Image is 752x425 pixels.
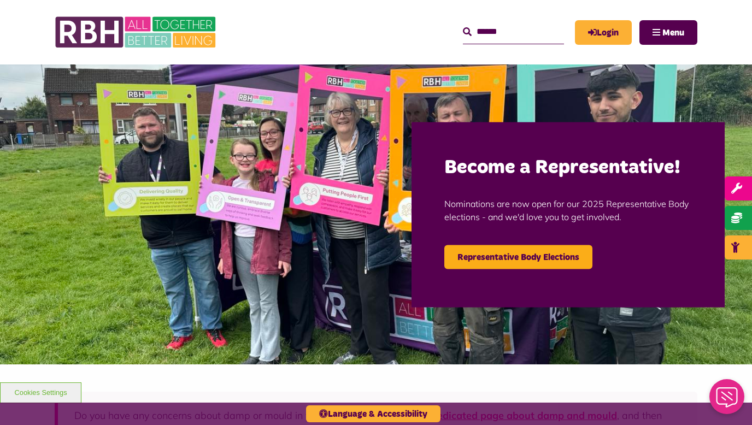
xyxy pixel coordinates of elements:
[444,245,592,269] a: Representative Body Elections
[306,405,440,422] button: Language & Accessibility
[639,20,697,45] button: Navigation
[703,376,752,425] iframe: Netcall Web Assistant for live chat
[444,155,692,180] h2: Become a Representative!
[575,20,632,45] a: MyRBH
[463,20,564,44] input: Search
[662,28,684,37] span: Menu
[444,180,692,239] p: Nominations are now open for our 2025 Representative Body elections - and we'd love you to get in...
[55,11,219,54] img: RBH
